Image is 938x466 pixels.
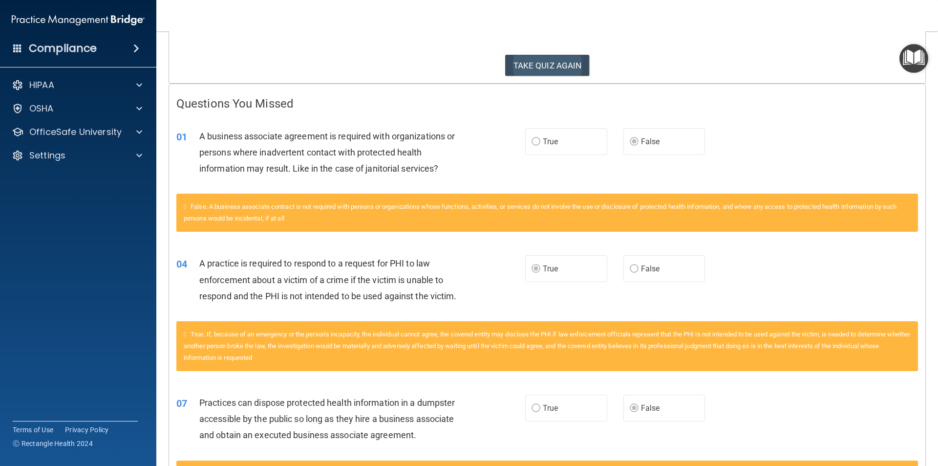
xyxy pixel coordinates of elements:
p: OfficeSafe University [29,126,122,138]
input: False [630,266,639,273]
input: True [532,266,540,273]
h4: Compliance [29,42,97,55]
span: A practice is required to respond to a request for PHI to law enforcement about a victim of a cri... [199,258,457,301]
span: 01 [176,131,187,143]
span: True [543,403,558,413]
a: Terms of Use [13,425,53,435]
input: True [532,138,540,146]
span: 07 [176,398,187,409]
span: False [641,403,660,413]
a: Privacy Policy [65,425,109,435]
input: False [630,405,639,412]
span: A business associate agreement is required with organizations or persons where inadvertent contac... [199,131,455,174]
span: False [641,137,660,146]
span: True [543,264,558,273]
span: False [641,264,660,273]
span: Practices can dispose protected health information in a dumpster accessible by the public so long... [199,398,455,440]
input: True [532,405,540,412]
h4: Questions You Missed [176,97,918,110]
a: HIPAA [12,79,142,91]
button: TAKE QUIZ AGAIN [505,55,590,76]
p: Settings [29,150,65,161]
p: HIPAA [29,79,54,91]
a: OSHA [12,103,142,114]
span: True. If, because of an emergency or the person’s incapacity, the individual cannot agree, the co... [184,331,910,361]
p: OSHA [29,103,54,114]
a: OfficeSafe University [12,126,142,138]
img: PMB logo [12,10,145,30]
span: Ⓒ Rectangle Health 2024 [13,439,93,448]
button: Open Resource Center [899,44,928,73]
span: False. A business associate contract is not required with persons or organizations whose function... [184,203,897,222]
input: False [630,138,639,146]
iframe: Drift Widget Chat Controller [889,399,926,436]
span: 04 [176,258,187,270]
a: Settings [12,150,142,161]
span: True [543,137,558,146]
